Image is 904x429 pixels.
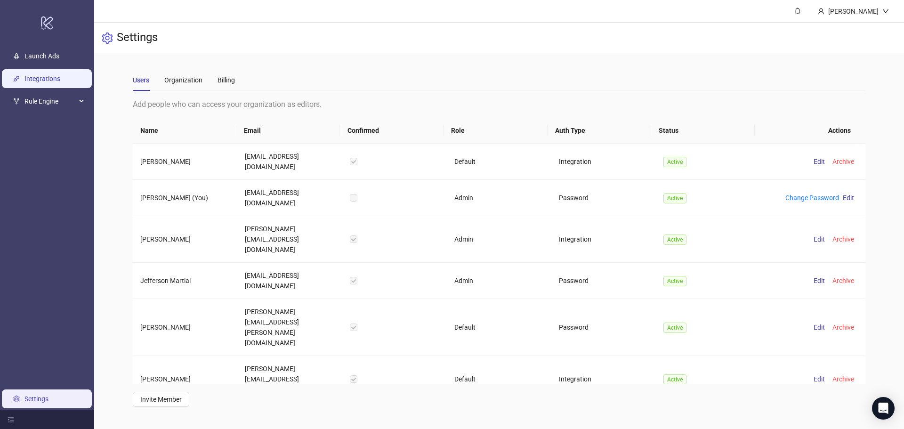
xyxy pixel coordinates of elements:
span: Active [663,235,686,245]
td: Default [447,144,551,180]
div: Billing [218,75,235,85]
div: Open Intercom Messenger [872,397,895,420]
td: Password [551,263,656,299]
button: Edit [810,234,829,245]
div: Users [133,75,149,85]
th: Confirmed [340,118,444,144]
th: Status [651,118,755,144]
span: Archive [832,277,854,284]
td: [PERSON_NAME][EMAIL_ADDRESS][DOMAIN_NAME] [237,356,342,403]
span: user [818,8,824,15]
span: Rule Engine [24,92,76,111]
div: Organization [164,75,202,85]
span: bell [794,8,801,14]
button: Edit [810,156,829,167]
a: Change Password [785,194,839,202]
button: Archive [829,156,858,167]
td: [PERSON_NAME][EMAIL_ADDRESS][DOMAIN_NAME] [237,216,342,263]
span: Archive [832,324,854,331]
td: Integration [551,216,656,263]
button: Edit [810,322,829,333]
span: Edit [814,324,825,331]
td: Integration [551,356,656,403]
div: Add people who can access your organization as editors. [133,98,865,110]
td: [PERSON_NAME] [133,356,237,403]
th: Role [444,118,547,144]
a: Integrations [24,75,60,82]
span: Edit [814,277,825,284]
span: Active [663,323,686,333]
span: Active [663,374,686,385]
td: [EMAIL_ADDRESS][DOMAIN_NAME] [237,180,342,216]
button: Edit [839,192,858,203]
a: Launch Ads [24,52,59,60]
td: Admin [447,180,551,216]
a: Settings [24,395,48,403]
td: [PERSON_NAME] [133,299,237,356]
span: Edit [814,375,825,383]
button: Archive [829,373,858,385]
td: [PERSON_NAME] [133,216,237,263]
td: Jefferson Martial [133,263,237,299]
span: down [882,8,889,15]
span: Active [663,276,686,286]
span: Edit [814,158,825,165]
button: Invite Member [133,392,189,407]
td: [PERSON_NAME][EMAIL_ADDRESS][PERSON_NAME][DOMAIN_NAME] [237,299,342,356]
span: fork [13,98,20,105]
td: [EMAIL_ADDRESS][DOMAIN_NAME] [237,263,342,299]
td: [PERSON_NAME] (You) [133,180,237,216]
button: Archive [829,234,858,245]
button: Archive [829,322,858,333]
h3: Settings [117,30,158,46]
td: Default [447,356,551,403]
span: menu-fold [8,416,14,423]
td: Password [551,299,656,356]
td: [EMAIL_ADDRESS][DOMAIN_NAME] [237,144,342,180]
button: Edit [810,373,829,385]
td: Password [551,180,656,216]
span: Archive [832,158,854,165]
span: Edit [843,194,854,202]
td: Admin [447,263,551,299]
span: Archive [832,235,854,243]
button: Edit [810,275,829,286]
span: setting [102,32,113,44]
th: Actions [755,118,858,144]
th: Email [236,118,340,144]
td: Admin [447,216,551,263]
td: Default [447,299,551,356]
span: Active [663,157,686,167]
th: Name [133,118,236,144]
span: Invite Member [140,396,182,403]
td: [PERSON_NAME] [133,144,237,180]
div: [PERSON_NAME] [824,6,882,16]
span: Archive [832,375,854,383]
span: Edit [814,235,825,243]
th: Auth Type [548,118,651,144]
button: Archive [829,275,858,286]
span: Active [663,193,686,203]
td: Integration [551,144,656,180]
